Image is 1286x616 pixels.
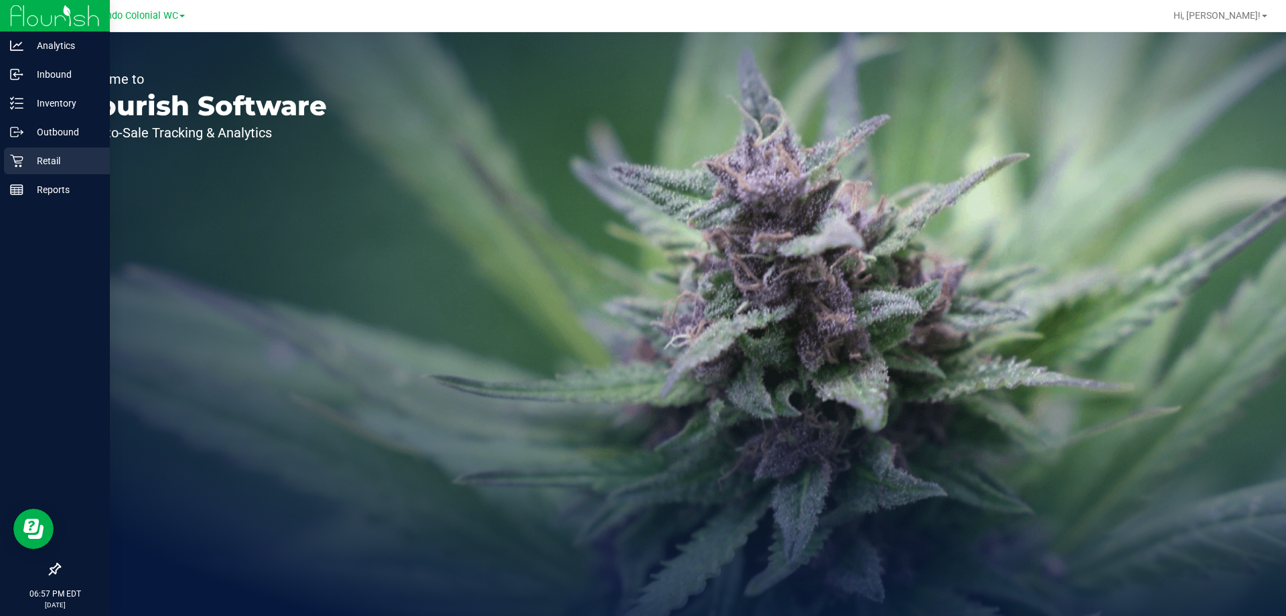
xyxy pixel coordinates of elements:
[23,182,104,198] p: Reports
[10,183,23,196] inline-svg: Reports
[10,39,23,52] inline-svg: Analytics
[13,509,54,549] iframe: Resource center
[72,72,327,86] p: Welcome to
[23,124,104,140] p: Outbound
[10,68,23,81] inline-svg: Inbound
[23,153,104,169] p: Retail
[1173,10,1261,21] span: Hi, [PERSON_NAME]!
[88,10,178,21] span: Orlando Colonial WC
[23,95,104,111] p: Inventory
[10,97,23,110] inline-svg: Inventory
[6,588,104,600] p: 06:57 PM EDT
[10,154,23,168] inline-svg: Retail
[72,93,327,119] p: Flourish Software
[10,125,23,139] inline-svg: Outbound
[23,38,104,54] p: Analytics
[72,126,327,139] p: Seed-to-Sale Tracking & Analytics
[23,66,104,82] p: Inbound
[6,600,104,610] p: [DATE]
